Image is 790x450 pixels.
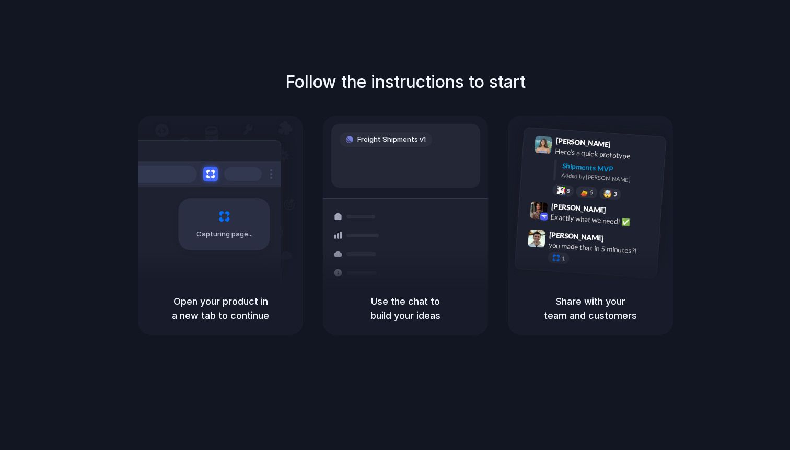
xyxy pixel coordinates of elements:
[562,160,658,178] div: Shipments MVP
[614,140,635,153] span: 9:41 AM
[357,134,426,145] span: Freight Shipments v1
[609,206,631,218] span: 9:42 AM
[566,188,570,194] span: 8
[590,190,594,195] span: 5
[550,212,655,229] div: Exactly what we need! ✅
[603,190,612,198] div: 🤯
[613,191,617,197] span: 3
[520,294,660,322] h5: Share with your team and customers
[196,229,254,239] span: Capturing page
[335,294,475,322] h5: Use the chat to build your ideas
[285,70,526,95] h1: Follow the instructions to start
[555,135,611,150] span: [PERSON_NAME]
[548,240,653,258] div: you made that in 5 minutes?!
[607,234,629,247] span: 9:47 AM
[551,201,606,216] span: [PERSON_NAME]
[561,171,657,186] div: Added by [PERSON_NAME]
[549,229,605,244] span: [PERSON_NAME]
[562,256,565,261] span: 1
[150,294,291,322] h5: Open your product in a new tab to continue
[555,146,659,164] div: Here's a quick prototype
